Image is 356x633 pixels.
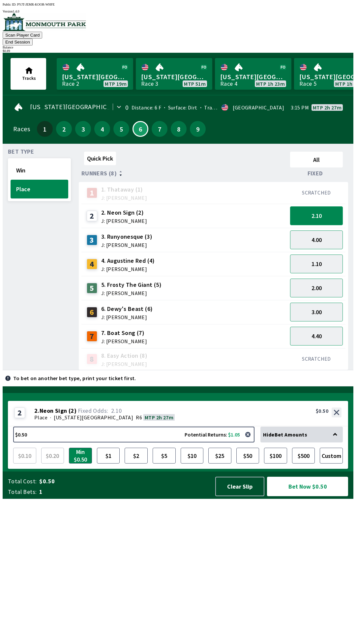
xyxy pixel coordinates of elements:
span: ( 2 ) [69,407,76,414]
span: 4.00 [311,236,322,244]
button: Min $0.50 [69,448,92,464]
span: Total Bets: [8,488,37,496]
span: 2.00 [311,284,322,292]
button: $0.50Potential Returns: $1.05 [13,427,254,442]
span: 5. Frosty The Giant (5) [101,281,162,289]
button: Place [11,180,68,198]
div: 3 [87,235,97,245]
span: Place [16,185,63,193]
button: 5 [113,121,129,137]
a: [US_STATE][GEOGRAPHIC_DATA]Race 3MTP 51m [136,58,212,90]
span: MTP 1h 23m [256,81,285,86]
span: 2 . [34,407,40,414]
span: MTP 51m [184,81,206,86]
span: J: [PERSON_NAME] [101,361,147,367]
span: 7. Boat Song (7) [101,329,147,337]
div: 2 [15,407,25,418]
button: 2.00 [290,279,343,297]
span: [US_STATE][GEOGRAPHIC_DATA] [54,414,133,421]
img: venue logo [3,13,86,31]
div: Balance [3,45,353,49]
span: J: [PERSON_NAME] [101,242,152,248]
button: $25 [208,448,231,464]
div: Version 1.4.0 [3,10,353,13]
span: · [50,414,51,421]
div: Race 5 [299,81,316,86]
span: 1 [39,127,51,131]
div: $0.50 [316,407,328,414]
div: Race 4 [220,81,237,86]
button: 4.00 [290,230,343,249]
span: 3. Runyonesque (3) [101,232,152,241]
div: 2 [87,211,97,221]
span: Fixed [308,171,323,176]
span: 6. Dewy's Beast (6) [101,305,153,313]
span: MTP 2h 27m [313,105,341,110]
span: J: [PERSON_NAME] [101,218,147,224]
button: End Session [3,39,33,45]
button: 2 [56,121,72,137]
span: 1. Thataway (1) [101,185,147,194]
div: 8 [87,354,97,364]
div: Public ID: [3,3,353,6]
span: J: [PERSON_NAME] [101,290,162,296]
button: Scan Player Card [3,32,42,39]
div: Fixed [287,170,345,177]
div: $ 0.89 [3,49,353,53]
div: SCRATCHED [290,189,343,196]
span: Bet Type [8,149,34,154]
span: Tracks [22,75,36,81]
span: MTP 2h 27m [145,414,173,421]
button: 4 [94,121,110,137]
button: All [290,152,343,167]
span: $500 [294,449,313,462]
span: 3:15 PM [291,105,309,110]
button: Quick Pick [84,152,116,165]
button: $100 [264,448,287,464]
span: [US_STATE][GEOGRAPHIC_DATA] [62,73,128,81]
div: 4 [87,259,97,269]
button: Clear Slip [215,477,264,496]
span: $0.50 [39,477,209,485]
span: PYJT-JEMR-KOOR-WHFE [17,3,55,6]
a: [US_STATE][GEOGRAPHIC_DATA]Race 2MTP 19m [57,58,133,90]
div: 6 [87,307,97,317]
span: Min $0.50 [71,449,90,462]
span: Clear Slip [221,483,258,490]
div: SCRATCHED [290,355,343,362]
div: 0 [125,105,129,110]
span: $10 [182,449,202,462]
span: [US_STATE][GEOGRAPHIC_DATA] [30,104,129,109]
div: Race 2 [62,81,79,86]
button: 2.10 [290,206,343,225]
span: 1.10 [311,260,322,268]
span: Quick Pick [87,155,113,162]
span: 3 [77,127,89,131]
span: $50 [238,449,258,462]
span: [US_STATE][GEOGRAPHIC_DATA] [220,73,286,81]
span: 2 [58,127,70,131]
div: Runners (8) [81,170,287,177]
button: 3 [75,121,91,137]
span: $5 [154,449,174,462]
span: [US_STATE][GEOGRAPHIC_DATA] [141,73,207,81]
span: Runners (8) [81,171,117,176]
button: Win [11,161,68,180]
button: 6 [133,121,148,137]
button: $5 [153,448,176,464]
span: Track Condition: Fast [197,104,254,111]
span: $2 [126,449,146,462]
span: 8 [172,127,185,131]
button: $500 [292,448,315,464]
div: 5 [87,283,97,293]
span: All [293,156,340,164]
span: 7 [153,127,166,131]
span: J: [PERSON_NAME] [101,195,147,200]
span: 8. Easy Action (8) [101,351,147,360]
span: J: [PERSON_NAME] [101,315,153,320]
span: Hide Bet Amounts [263,431,307,438]
span: $1 [99,449,118,462]
span: 5 [115,127,128,131]
button: $50 [236,448,259,464]
p: To bet on another bet type, print your ticket first. [13,376,136,381]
